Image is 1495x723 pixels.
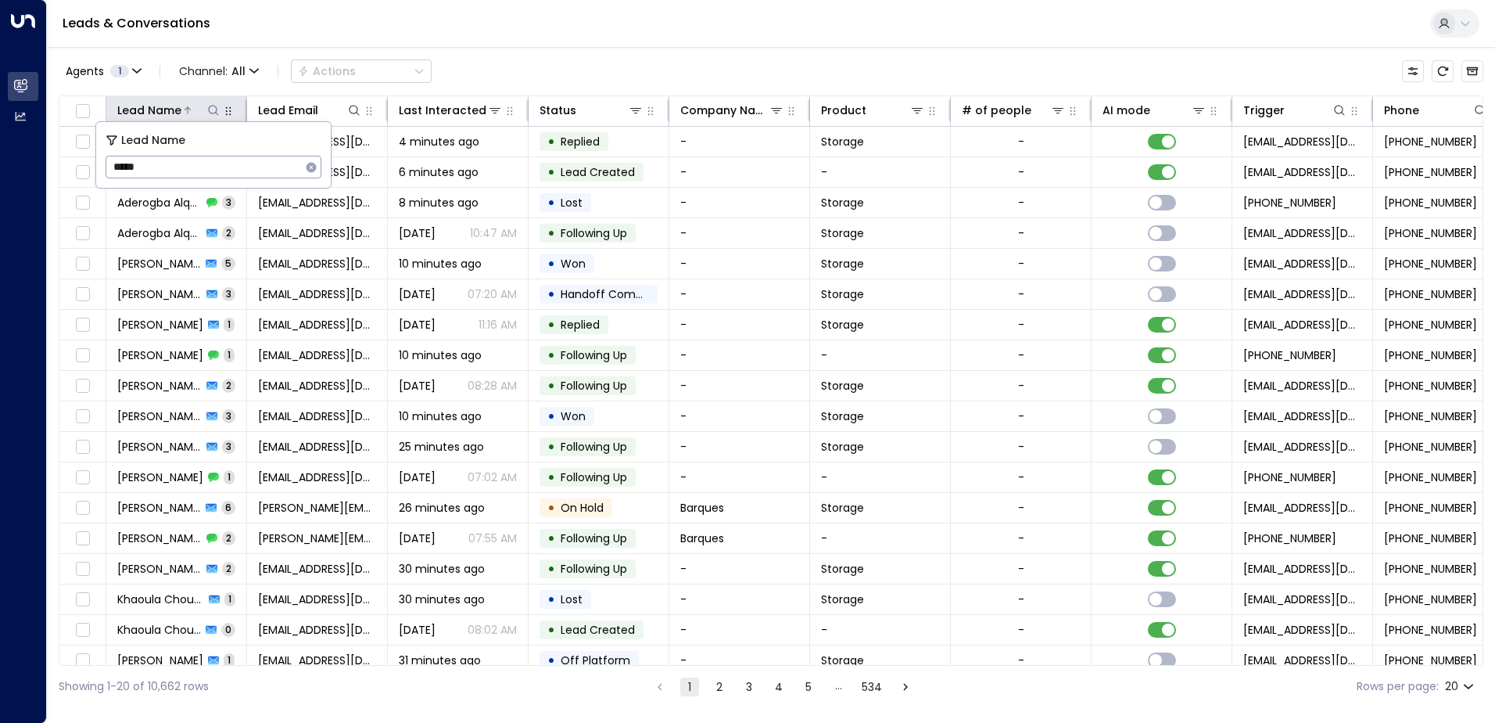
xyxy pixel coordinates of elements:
[1384,531,1477,546] span: +441212332080
[1243,225,1361,241] span: leads@space-station.co.uk
[224,653,235,667] span: 1
[399,469,436,485] span: Sep 01, 2025
[821,500,864,516] span: Storage
[399,561,485,577] span: 30 minutes ago
[1018,134,1024,149] div: -
[73,224,92,243] span: Toggle select row
[73,285,92,304] span: Toggle select row
[73,193,92,213] span: Toggle select row
[117,500,201,516] span: Emma Cosgrove
[821,101,925,120] div: Product
[258,195,376,210] span: aderogba_adeyemi@yahoo.com
[221,501,235,514] span: 6
[73,559,92,579] span: Toggle select row
[399,101,486,120] div: Last Interacted
[1357,678,1439,695] label: Rows per page:
[710,678,729,696] button: Go to page 2
[73,590,92,610] span: Toggle select row
[680,531,724,546] span: Barques
[810,615,951,645] td: -
[73,498,92,518] span: Toggle select row
[479,317,517,333] p: 11:16 AM
[669,157,810,187] td: -
[1384,195,1477,210] span: +447503479947
[540,101,644,120] div: Status
[1018,622,1024,638] div: -
[669,646,810,675] td: -
[1018,439,1024,455] div: -
[561,561,627,577] span: Following Up
[1461,60,1483,82] button: Archived Leads
[117,347,203,363] span: Aleksandr Kozulin
[1102,101,1206,120] div: AI mode
[117,378,202,394] span: Aleksandr Kozulin
[829,678,848,696] div: …
[1243,101,1347,120] div: Trigger
[399,347,482,363] span: 10 minutes ago
[258,622,376,638] span: khaoula_chouchane@hotmail.com
[1243,469,1336,485] span: +447367389420
[561,195,583,210] span: Lost
[1018,653,1024,668] div: -
[222,531,235,545] span: 2
[73,254,92,274] span: Toggle select row
[258,561,376,577] span: doddylau20@gmail.com
[298,64,356,78] div: Actions
[1243,317,1361,333] span: leads@space-station.co.uk
[1243,101,1285,120] div: Trigger
[221,257,235,270] span: 5
[1018,286,1024,302] div: -
[1384,378,1477,394] span: +447535611634
[1243,653,1361,668] span: leads@space-station.co.uk
[821,317,864,333] span: Storage
[399,164,479,180] span: 6 minutes ago
[821,592,864,607] span: Storage
[258,592,376,607] span: khaoula_chouchane@hotmail.com
[669,554,810,584] td: -
[669,279,810,309] td: -
[399,286,436,302] span: Sep 01, 2025
[258,101,362,120] div: Lead Email
[680,678,699,696] button: page 1
[547,556,555,582] div: •
[73,315,92,335] span: Toggle select row
[547,525,555,552] div: •
[1018,592,1024,607] div: -
[547,281,555,308] div: •
[1384,561,1477,577] span: +447404890440
[470,225,517,241] p: 10:47 AM
[561,408,586,424] span: Won
[547,403,555,430] div: •
[1384,500,1477,516] span: +441212332080
[962,101,1031,120] div: # of people
[121,131,185,149] span: Lead Name
[561,531,627,546] span: Following Up
[547,464,555,491] div: •
[117,561,202,577] span: Laurentiu Popa
[561,439,627,455] span: Following Up
[399,622,436,638] span: Aug 24, 2025
[117,622,201,638] span: Khaoula Chouchane
[468,469,517,485] p: 07:02 AM
[561,225,627,241] span: Following Up
[669,432,810,462] td: -
[1243,195,1336,210] span: +447503479947
[258,101,318,120] div: Lead Email
[1384,101,1419,120] div: Phone
[73,376,92,396] span: Toggle select row
[799,678,818,696] button: Go to page 5
[1018,469,1024,485] div: -
[561,134,600,149] span: Replied
[821,439,864,455] span: Storage
[117,101,181,120] div: Lead Name
[222,287,235,300] span: 3
[63,14,210,32] a: Leads & Conversations
[547,250,555,277] div: •
[224,348,235,361] span: 1
[547,189,555,216] div: •
[561,500,604,516] span: On Hold
[1384,101,1488,120] div: Phone
[399,101,503,120] div: Last Interacted
[73,407,92,426] span: Toggle select row
[561,286,671,302] span: Handoff Completed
